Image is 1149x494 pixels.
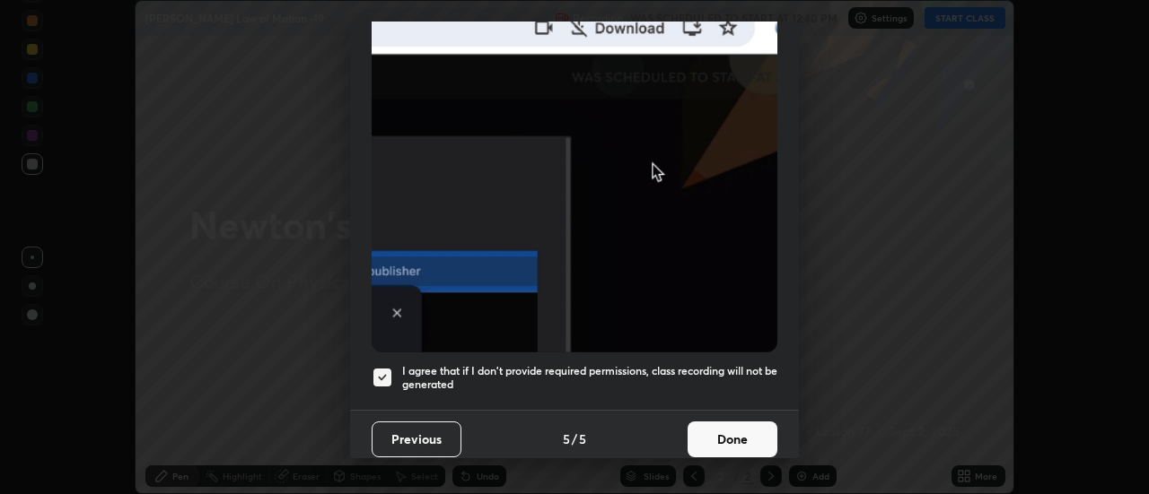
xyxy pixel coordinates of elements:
[572,429,577,448] h4: /
[579,429,586,448] h4: 5
[372,421,461,457] button: Previous
[402,364,777,392] h5: I agree that if I don't provide required permissions, class recording will not be generated
[688,421,777,457] button: Done
[563,429,570,448] h4: 5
